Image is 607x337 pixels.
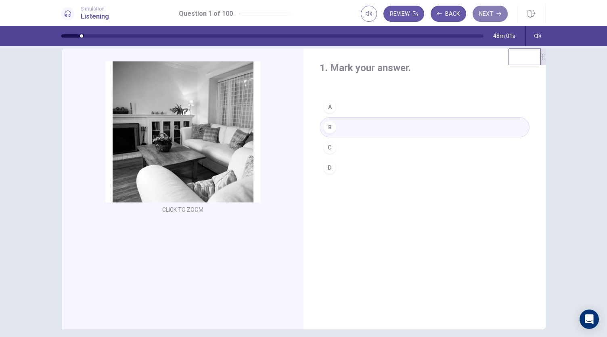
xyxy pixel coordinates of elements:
h4: 1. Mark your answer. [320,61,530,74]
div: B [323,121,336,134]
div: C [323,141,336,154]
div: A [323,101,336,114]
button: B [320,117,530,137]
button: Review [383,6,424,22]
div: Open Intercom Messenger [580,310,599,329]
div: D [323,161,336,174]
button: C [320,137,530,158]
h1: Question 1 of 100 [179,9,233,19]
button: Next [473,6,508,22]
h1: Listening [81,12,109,21]
span: 48m 01s [493,33,515,39]
button: D [320,158,530,178]
button: Back [431,6,466,22]
button: A [320,97,530,117]
span: Simulation [81,6,109,12]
